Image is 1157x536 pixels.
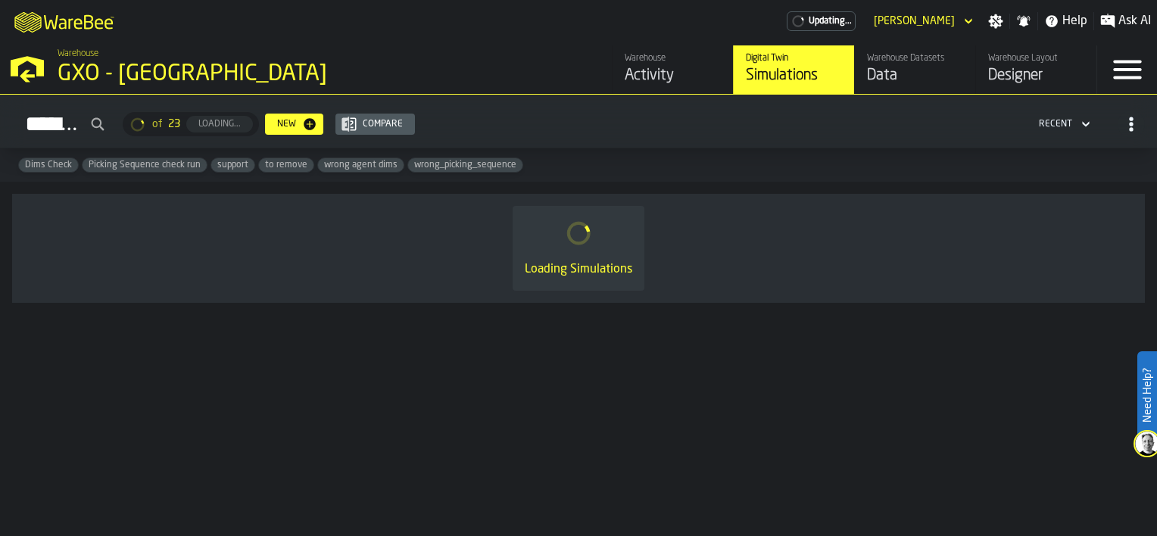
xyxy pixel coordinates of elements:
[211,160,254,170] span: support
[265,114,323,135] button: button-New
[259,160,313,170] span: to remove
[408,160,522,170] span: wrong_picking_sequence
[612,45,733,94] a: link-to-/wh/i/ae0cd702-8cb1-4091-b3be-0aee77957c79/feed/
[117,112,265,136] div: ButtonLoadMore-Loading...-Prev-First-Last
[746,53,842,64] div: Digital Twin
[787,11,856,31] div: Menu Subscription
[854,45,975,94] a: link-to-/wh/i/ae0cd702-8cb1-4091-b3be-0aee77957c79/data
[982,14,1009,29] label: button-toggle-Settings
[1139,353,1155,438] label: Need Help?
[625,65,721,86] div: Activity
[168,118,180,130] span: 23
[988,65,1084,86] div: Designer
[975,45,1096,94] a: link-to-/wh/i/ae0cd702-8cb1-4091-b3be-0aee77957c79/designer
[58,61,466,88] div: GXO - [GEOGRAPHIC_DATA]
[1033,115,1093,133] div: DropdownMenuValue-4
[733,45,854,94] a: link-to-/wh/i/ae0cd702-8cb1-4091-b3be-0aee77957c79/simulations
[357,119,409,129] div: Compare
[186,116,253,132] button: button-Loading...
[12,194,1145,303] div: ItemListCard-
[1039,119,1072,129] div: DropdownMenuValue-4
[83,160,207,170] span: Picking Sequence check run
[867,65,963,86] div: Data
[625,53,721,64] div: Warehouse
[867,53,963,64] div: Warehouse Datasets
[271,119,302,129] div: New
[525,260,632,279] div: Loading Simulations
[19,160,78,170] span: Dims Check
[1010,14,1037,29] label: button-toggle-Notifications
[1038,12,1093,30] label: button-toggle-Help
[318,160,404,170] span: wrong agent dims
[868,12,976,30] div: DropdownMenuValue-Kzysztof Malecki
[809,16,852,26] span: Updating...
[746,65,842,86] div: Simulations
[787,11,856,31] a: link-to-/wh/i/ae0cd702-8cb1-4091-b3be-0aee77957c79/settings/billing
[1118,12,1151,30] span: Ask AI
[58,48,98,59] span: Warehouse
[335,114,415,135] button: button-Compare
[152,118,162,130] span: of
[192,119,247,129] div: Loading...
[1094,12,1157,30] label: button-toggle-Ask AI
[1097,45,1157,94] label: button-toggle-Menu
[1062,12,1087,30] span: Help
[988,53,1084,64] div: Warehouse Layout
[874,15,955,27] div: DropdownMenuValue-Kzysztof Malecki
